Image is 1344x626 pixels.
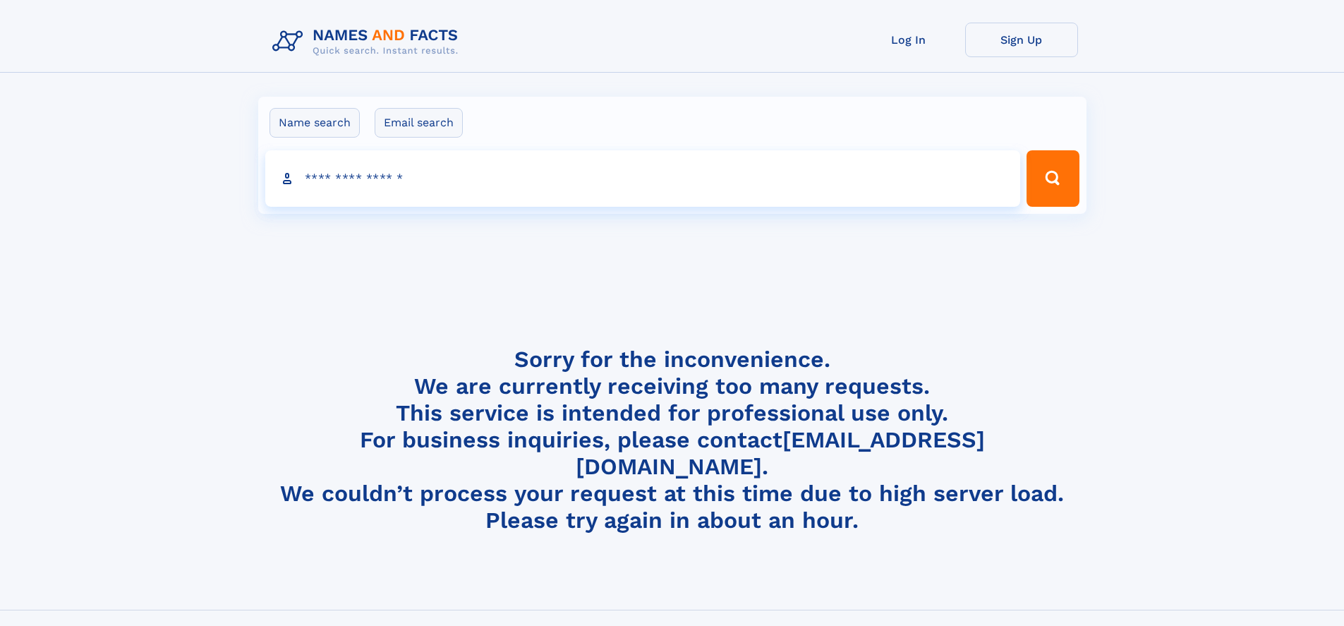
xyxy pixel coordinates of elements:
[270,108,360,138] label: Name search
[852,23,965,57] a: Log In
[1027,150,1079,207] button: Search Button
[965,23,1078,57] a: Sign Up
[267,346,1078,534] h4: Sorry for the inconvenience. We are currently receiving too many requests. This service is intend...
[265,150,1021,207] input: search input
[375,108,463,138] label: Email search
[267,23,470,61] img: Logo Names and Facts
[576,426,985,480] a: [EMAIL_ADDRESS][DOMAIN_NAME]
